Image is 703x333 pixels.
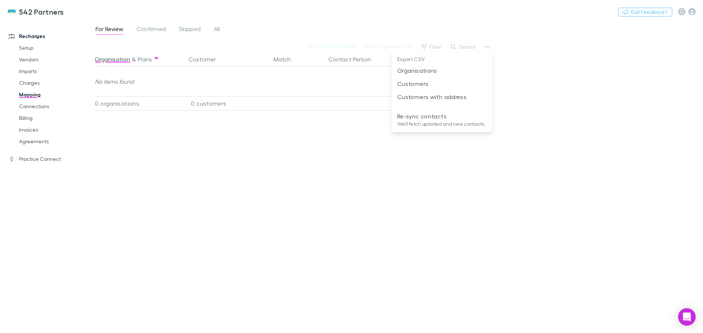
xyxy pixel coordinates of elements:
div: Open Intercom Messenger [678,308,696,326]
li: Customers [391,77,492,90]
p: Customers [397,79,486,88]
p: Export CSV [391,55,492,64]
p: Customers with address [397,92,486,101]
p: We'll fetch updated and new contacts. [397,121,486,127]
li: Re-sync contactsWe'll fetch updated and new contacts. [391,110,492,129]
p: Re-sync contacts [397,112,486,121]
li: Customers with address [391,90,492,103]
p: Organisations [397,66,486,75]
li: Organisations [391,64,492,77]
